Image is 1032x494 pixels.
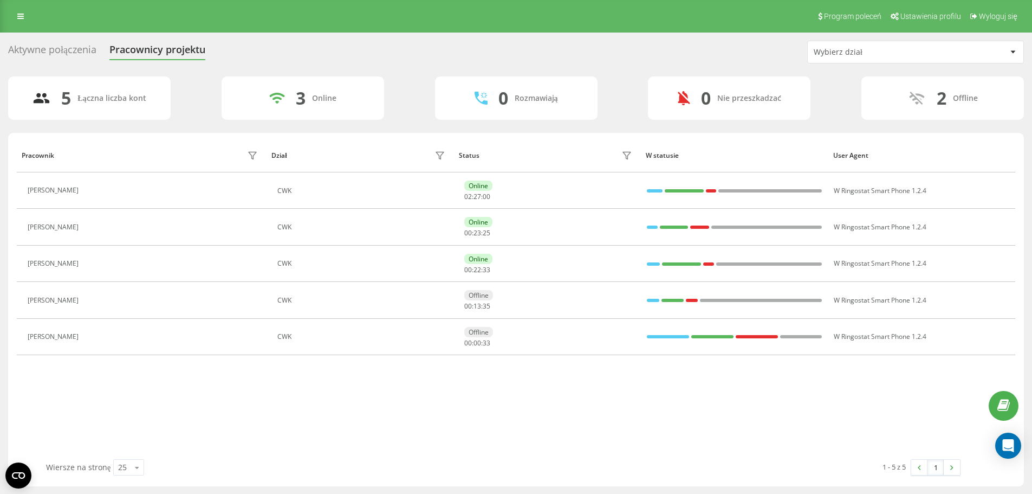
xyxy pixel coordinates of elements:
div: Łączna liczba kont [77,94,146,103]
div: CWK [277,187,448,195]
span: 00 [464,265,472,274]
div: [PERSON_NAME] [28,333,81,341]
span: 22 [473,265,481,274]
div: CWK [277,333,448,341]
button: Open CMP widget [5,463,31,489]
span: W Ringostat Smart Phone 1.2.4 [834,186,926,195]
div: [PERSON_NAME] [28,260,81,267]
div: 5 [61,88,71,108]
div: 0 [701,88,711,108]
div: Offline [464,327,493,337]
span: W Ringostat Smart Phone 1.2.4 [834,332,926,341]
span: Wyloguj się [979,12,1017,21]
div: W statusie [646,152,823,159]
span: 00 [473,338,481,348]
span: Ustawienia profilu [900,12,961,21]
span: W Ringostat Smart Phone 1.2.4 [834,222,926,232]
div: Wybierz dział [814,48,943,57]
span: 02 [464,192,472,201]
div: [PERSON_NAME] [28,297,81,304]
div: : : [464,193,490,201]
div: [PERSON_NAME] [28,187,81,194]
div: 25 [118,462,127,473]
div: Online [312,94,336,103]
div: [PERSON_NAME] [28,223,81,231]
div: Pracownicy projektu [109,44,205,61]
div: CWK [277,223,448,231]
div: Pracownik [22,152,54,159]
a: 1 [927,460,944,475]
div: Status [459,152,479,159]
span: W Ringostat Smart Phone 1.2.4 [834,259,926,268]
span: Program poleceń [824,12,881,21]
div: Offline [953,94,978,103]
span: 00 [483,192,490,201]
span: 23 [473,228,481,238]
span: 33 [483,338,490,348]
div: 0 [498,88,508,108]
span: 00 [464,301,472,311]
span: 00 [464,338,472,348]
div: Dział [271,152,287,159]
div: CWK [277,297,448,304]
div: : : [464,266,490,274]
div: : : [464,229,490,237]
div: Rozmawiają [515,94,558,103]
span: Wiersze na stronę [46,462,111,472]
span: 00 [464,228,472,238]
div: CWK [277,260,448,267]
div: Aktywne połączenia [8,44,96,61]
div: Online [464,181,492,191]
div: : : [464,339,490,347]
div: User Agent [833,152,1010,159]
span: 27 [473,192,481,201]
div: Nie przeszkadzać [717,94,781,103]
span: 13 [473,301,481,311]
div: : : [464,303,490,310]
span: 25 [483,228,490,238]
div: Online [464,254,492,264]
div: Offline [464,290,493,300]
div: 2 [937,88,946,108]
div: Open Intercom Messenger [995,433,1021,459]
span: 35 [483,301,490,311]
div: Online [464,217,492,227]
span: W Ringostat Smart Phone 1.2.4 [834,296,926,305]
div: 1 - 5 z 5 [882,461,906,472]
div: 3 [296,88,306,108]
span: 33 [483,265,490,274]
